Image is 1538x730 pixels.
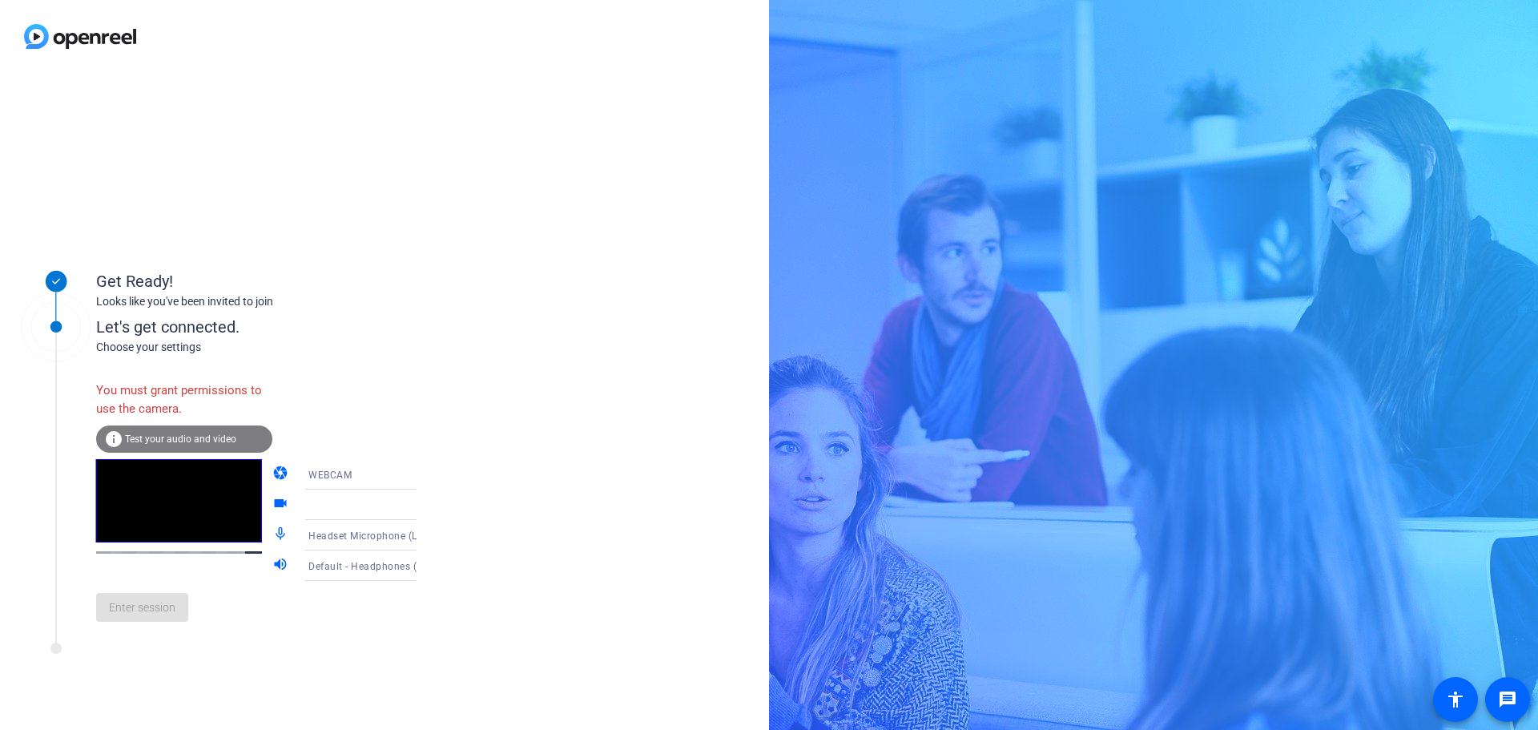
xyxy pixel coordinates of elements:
span: Test your audio and video [125,434,236,445]
span: Default - Headphones (Loop120 by Shokz) (3511:2ef2) [308,559,565,572]
mat-icon: message [1498,690,1517,709]
span: WEBCAM [308,470,352,481]
mat-icon: videocam [272,495,292,514]
div: Choose your settings [96,339,449,356]
mat-icon: volume_up [272,556,292,575]
mat-icon: accessibility [1446,690,1465,709]
div: Looks like you've been invited to join [96,293,417,310]
span: Headset Microphone (Loop120 by Shokz) (3511:2ef2) [308,529,560,542]
mat-icon: camera [272,465,292,484]
mat-icon: info [104,430,123,449]
div: Let's get connected. [96,315,449,339]
mat-icon: mic_none [272,526,292,545]
div: Get Ready! [96,269,417,293]
div: You must grant permissions to use the camera. [96,373,272,425]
